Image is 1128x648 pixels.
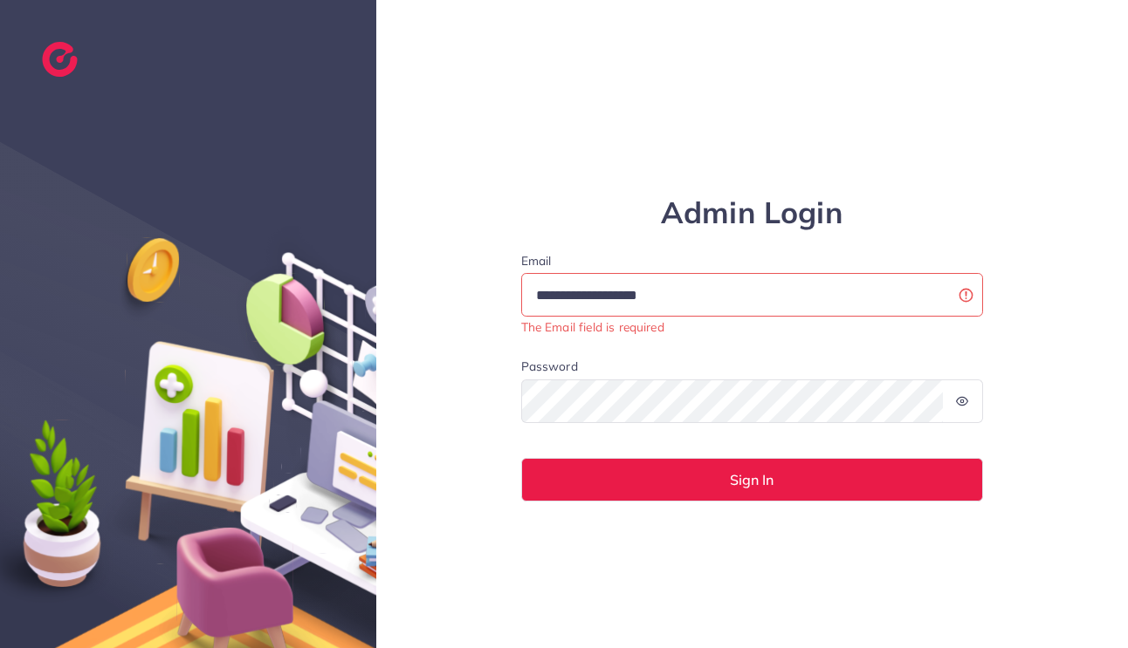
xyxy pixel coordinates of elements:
label: Email [521,252,984,269]
label: Password [521,358,578,375]
h1: Admin Login [521,195,984,231]
span: Sign In [730,473,774,487]
small: The Email field is required [521,319,664,334]
img: logo [42,42,78,77]
button: Sign In [521,458,984,501]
